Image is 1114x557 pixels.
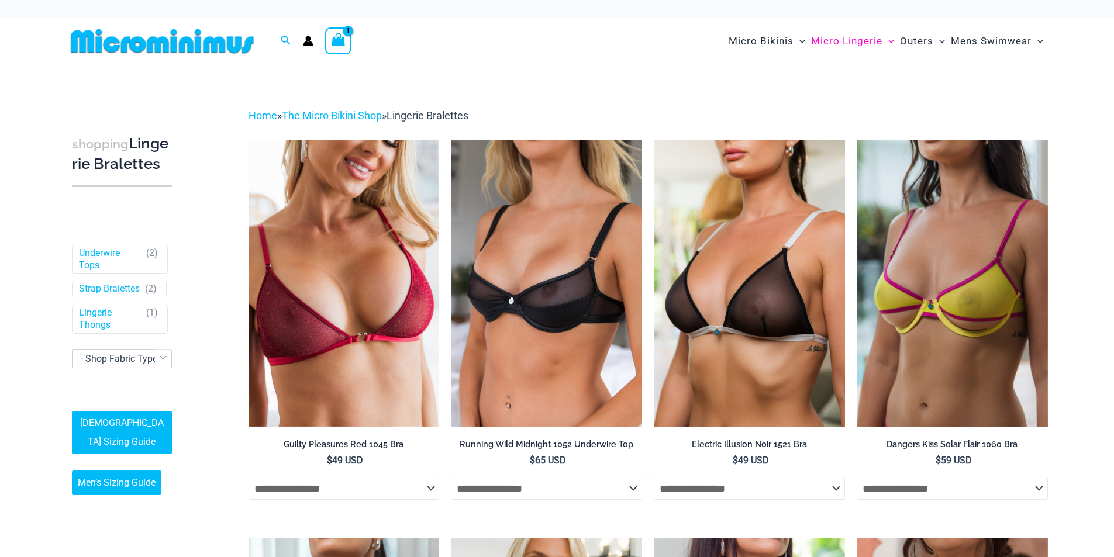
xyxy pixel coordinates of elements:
span: 1 [149,307,154,318]
span: ( ) [146,247,158,272]
a: Home [249,109,277,122]
span: Menu Toggle [1032,26,1043,56]
a: Account icon link [303,36,313,46]
span: Micro Lingerie [811,26,882,56]
span: 2 [149,247,154,258]
img: Electric Illusion Noir 1521 Bra 01 [654,140,845,426]
img: MM SHOP LOGO FLAT [66,28,258,54]
span: Menu Toggle [882,26,894,56]
span: $ [327,455,332,466]
span: - Shop Fabric Type [73,350,171,368]
h3: Lingerie Bralettes [72,134,172,174]
span: Menu Toggle [794,26,805,56]
span: 2 [148,283,153,294]
span: ( ) [146,307,158,331]
a: Strap Bralettes [79,283,140,295]
img: Guilty Pleasures Red 1045 Bra 01 [249,140,440,426]
bdi: 49 USD [733,455,769,466]
a: Mens SwimwearMenu ToggleMenu Toggle [948,23,1046,59]
span: Lingerie Bralettes [387,109,468,122]
span: Micro Bikinis [729,26,794,56]
h2: Guilty Pleasures Red 1045 Bra [249,439,440,450]
a: Micro LingerieMenu ToggleMenu Toggle [808,23,897,59]
a: Running Wild Midnight 1052 Underwire Top [451,439,642,454]
img: Running Wild Midnight 1052 Top 01 [451,140,642,426]
bdi: 59 USD [936,455,972,466]
bdi: 65 USD [530,455,566,466]
bdi: 49 USD [327,455,363,466]
a: Electric Illusion Noir 1521 Bra [654,439,845,454]
a: [DEMOGRAPHIC_DATA] Sizing Guide [72,411,172,454]
a: Guilty Pleasures Red 1045 Bra 01Guilty Pleasures Red 1045 Bra 02Guilty Pleasures Red 1045 Bra 02 [249,140,440,426]
a: OutersMenu ToggleMenu Toggle [897,23,948,59]
span: Mens Swimwear [951,26,1032,56]
a: Dangers Kiss Solar Flair 1060 Bra [857,439,1048,454]
span: » » [249,109,468,122]
span: - Shop Fabric Type [81,353,157,364]
img: Dangers Kiss Solar Flair 1060 Bra 01 [857,140,1048,426]
span: - Shop Fabric Type [72,349,172,368]
a: Dangers Kiss Solar Flair 1060 Bra 01Dangers Kiss Solar Flair 1060 Bra 02Dangers Kiss Solar Flair ... [857,140,1048,426]
a: View Shopping Cart, 1 items [325,27,352,54]
span: $ [733,455,738,466]
a: Micro BikinisMenu ToggleMenu Toggle [726,23,808,59]
a: Men’s Sizing Guide [72,470,161,495]
a: Search icon link [281,34,291,49]
a: Running Wild Midnight 1052 Top 01Running Wild Midnight 1052 Top 6052 Bottom 06Running Wild Midnig... [451,140,642,426]
a: Underwire Tops [79,247,141,272]
span: shopping [72,137,129,151]
h2: Running Wild Midnight 1052 Underwire Top [451,439,642,450]
span: $ [936,455,941,466]
span: ( ) [145,283,157,295]
a: Electric Illusion Noir 1521 Bra 01Electric Illusion Noir 1521 Bra 682 Thong 07Electric Illusion N... [654,140,845,426]
a: Lingerie Thongs [79,307,141,331]
h2: Dangers Kiss Solar Flair 1060 Bra [857,439,1048,450]
nav: Site Navigation [724,22,1049,61]
span: Outers [900,26,933,56]
span: $ [530,455,535,466]
h2: Electric Illusion Noir 1521 Bra [654,439,845,450]
span: Menu Toggle [933,26,945,56]
a: The Micro Bikini Shop [282,109,382,122]
a: Guilty Pleasures Red 1045 Bra [249,439,440,454]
